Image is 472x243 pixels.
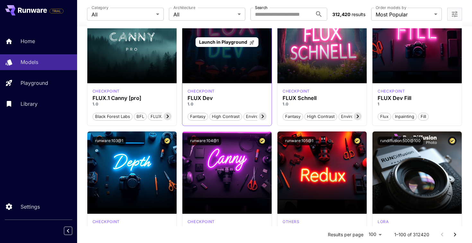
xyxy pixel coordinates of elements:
[352,12,365,17] span: results
[92,226,171,232] h3: FLUX Dev Depth
[378,226,457,232] h3: RunDiffusion Photo Flux by RunDiffusion
[283,226,362,232] h3: FLUX Dev Redux
[304,112,337,121] button: High Contrast
[283,88,310,94] p: checkpoint
[188,113,208,120] span: Fantasy
[393,113,416,120] span: Inpainting
[210,113,242,120] span: High Contrast
[188,226,267,232] h3: FLUX Dev Canny
[378,95,457,101] h3: FLUX Dev Fill
[378,219,389,225] div: FLUX.1 D
[92,101,171,107] p: 1.0
[376,11,432,18] span: Most Popular
[92,112,133,121] button: Black Forest Labs
[283,137,316,145] button: runware:105@1
[328,231,363,238] p: Results per page
[392,112,417,121] button: Inpainting
[173,5,195,10] label: Architecture
[451,10,459,18] button: Open more filters
[199,39,247,45] span: Launch in Playground
[92,137,126,145] button: runware:103@1
[244,113,273,120] span: Environment
[188,137,221,145] button: runware:104@1
[173,11,235,18] span: All
[394,231,429,238] p: 1–100 of 312420
[92,219,120,225] div: FLUX.1 D
[332,12,350,17] span: 312,420
[258,137,267,145] button: Certified Model – Vetted for best performance and includes a commercial license.
[188,88,215,94] p: checkpoint
[353,137,362,145] button: Certified Model – Vetted for best performance and includes a commercial license.
[196,37,258,47] a: Launch in Playground
[92,219,120,225] p: checkpoint
[378,88,405,94] p: checkpoint
[283,219,300,225] div: FLUX.1 D
[50,9,63,14] span: TRIAL
[243,112,274,121] button: Environment
[188,95,267,101] h3: FLUX Dev
[283,95,362,101] h3: FLUX Schnell
[366,230,384,239] div: 100
[255,5,267,10] label: Search
[378,137,423,145] button: rundiffusion:500@100
[148,113,192,120] span: FLUX.1 Canny [pro]
[134,113,146,120] span: BFL
[92,11,153,18] span: All
[376,5,406,10] label: Order models by
[21,58,38,66] p: Models
[92,95,171,101] h3: FLUX.1 Canny [pro]
[378,219,389,225] p: lora
[69,225,77,237] div: Collapse sidebar
[21,37,35,45] p: Home
[21,100,38,108] p: Library
[93,113,132,120] span: Black Forest Labs
[92,88,120,94] p: checkpoint
[188,101,267,107] p: 1.0
[283,219,300,225] p: others
[338,112,369,121] button: Environment
[283,113,303,120] span: Fantasy
[188,112,208,121] button: Fantasy
[448,137,457,145] button: Certified Model – Vetted for best performance and includes a commercial license.
[188,88,215,94] div: FLUX.1 D
[418,112,429,121] button: Fill
[134,112,147,121] button: BFL
[21,79,48,87] p: Playground
[378,113,391,120] span: Flux
[418,113,428,120] span: Fill
[188,219,215,225] p: checkpoint
[283,88,310,94] div: FLUX.1 S
[378,101,457,107] p: 1
[449,228,461,241] button: Go to next page
[209,112,242,121] button: High Contrast
[21,203,40,211] p: Settings
[148,112,192,121] button: FLUX.1 Canny [pro]
[305,113,337,120] span: High Contrast
[92,88,120,94] div: fluxpro
[64,227,72,235] button: Collapse sidebar
[92,5,109,10] label: Category
[339,113,368,120] span: Environment
[283,101,362,107] p: 1.0
[49,7,64,15] span: Add your payment card to enable full platform functionality.
[378,88,405,94] div: FLUX.1 D
[378,112,391,121] button: Flux
[188,219,215,225] div: FLUX.1 D
[163,137,171,145] button: Certified Model – Vetted for best performance and includes a commercial license.
[283,112,303,121] button: Fantasy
